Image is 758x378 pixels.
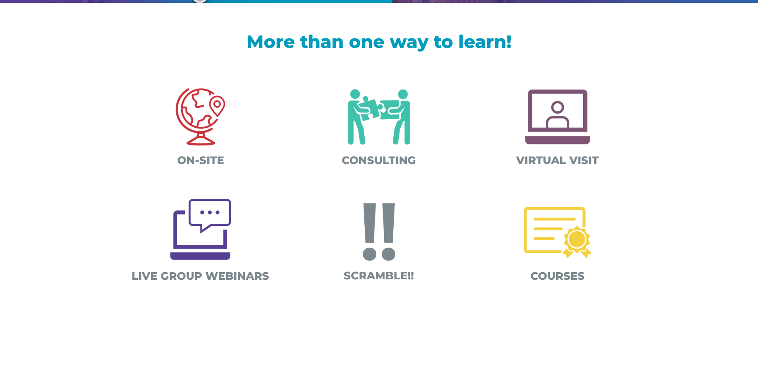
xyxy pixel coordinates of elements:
span: ON-SITE [177,154,224,167]
span: CONSULTING [342,154,416,167]
h1: More than one way to learn! [125,32,633,54]
span: LIVE GROUP WEBINARS [132,269,269,283]
img: On-site [159,76,242,158]
img: Consulting [338,76,421,158]
img: Certifications [516,191,599,274]
span: COURSES [530,269,585,283]
span: SCRAMBLE!! [344,269,414,282]
span: VIRTUAL VISIT [516,154,599,167]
